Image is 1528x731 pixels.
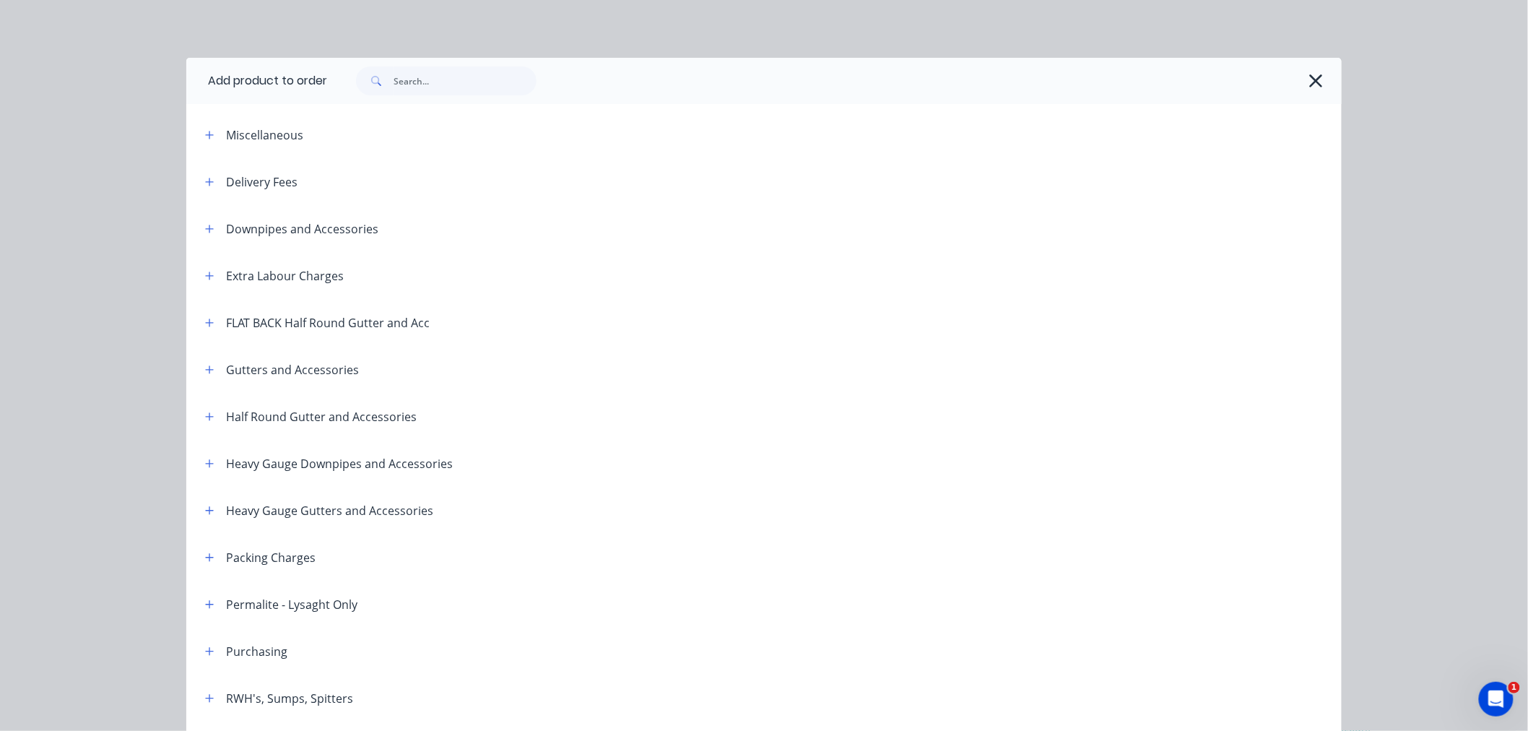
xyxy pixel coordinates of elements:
div: Miscellaneous [226,126,303,144]
div: Half Round Gutter and Accessories [226,408,417,425]
div: FLAT BACK Half Round Gutter and Acc [226,314,430,332]
div: Gutters and Accessories [226,361,359,379]
span: 1 [1509,682,1520,693]
div: Permalite - Lysaght Only [226,596,357,613]
div: Delivery Fees [226,173,298,191]
iframe: Intercom live chat [1479,682,1514,717]
div: Add product to order [186,58,327,104]
input: Search... [394,66,537,95]
div: Downpipes and Accessories [226,220,378,238]
div: Heavy Gauge Gutters and Accessories [226,502,433,519]
div: RWH's, Sumps, Spitters [226,690,353,707]
div: Extra Labour Charges [226,267,344,285]
div: Packing Charges [226,549,316,566]
div: Purchasing [226,643,287,660]
div: Heavy Gauge Downpipes and Accessories [226,455,453,472]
